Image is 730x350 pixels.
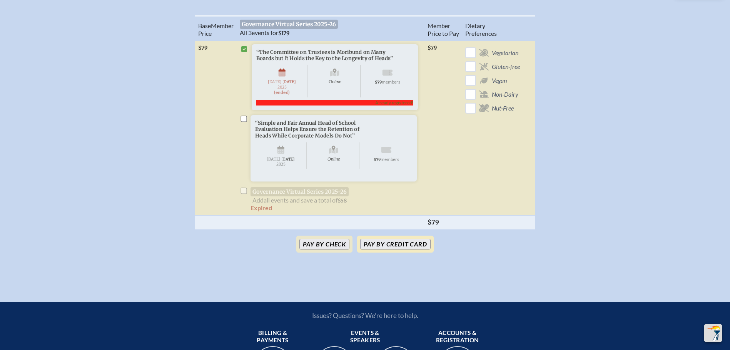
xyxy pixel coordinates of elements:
[240,29,252,36] span: All 3
[260,162,302,166] span: 2025
[198,30,212,37] span: Price
[240,20,338,29] span: Governance Virtual Series 2025-26
[492,63,520,70] span: Gluten-free
[198,45,207,51] span: $79
[424,215,462,229] th: $79
[240,29,289,36] span: events for
[492,104,514,112] span: Nut-Free
[281,157,294,162] span: [DATE]
[465,22,497,37] span: ary Preferences
[337,329,393,345] span: Events & speakers
[375,80,382,85] span: $79
[308,142,359,169] span: Online
[430,329,485,345] span: Accounts & registration
[374,157,381,162] span: $79
[245,329,301,345] span: Billing & payments
[282,80,296,85] span: [DATE]
[492,77,507,84] span: Vegan
[267,157,280,162] span: [DATE]
[704,324,722,342] button: Scroll Top
[268,80,281,85] span: [DATE]
[309,65,361,97] span: Online
[255,120,359,139] span: “Simple and Fair Annual Head of School Evaluation Helps Ensure the Retention of Heads While Corpo...
[360,239,430,250] button: Pay by Credit Card
[492,90,518,98] span: Non-Dairy
[375,100,413,106] span: Already registered!
[492,49,518,57] span: Vegetarian
[261,85,303,89] span: 2025
[299,239,349,250] button: Pay by Check
[256,49,393,62] span: “The Committee on Trustees is Moribund on Many Boards but It Holds the Key to the Longevity of He...
[705,325,721,341] img: To the top
[382,79,400,84] span: members
[462,16,523,41] th: Diet
[198,22,211,29] span: Base
[424,16,462,41] th: Member Price to Pay
[278,30,289,37] span: $179
[230,311,501,320] p: Issues? Questions? We’re here to help.
[228,22,234,29] span: er
[274,89,290,95] span: (ended)
[428,45,437,51] span: $79
[195,16,237,41] th: Memb
[381,156,399,162] span: members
